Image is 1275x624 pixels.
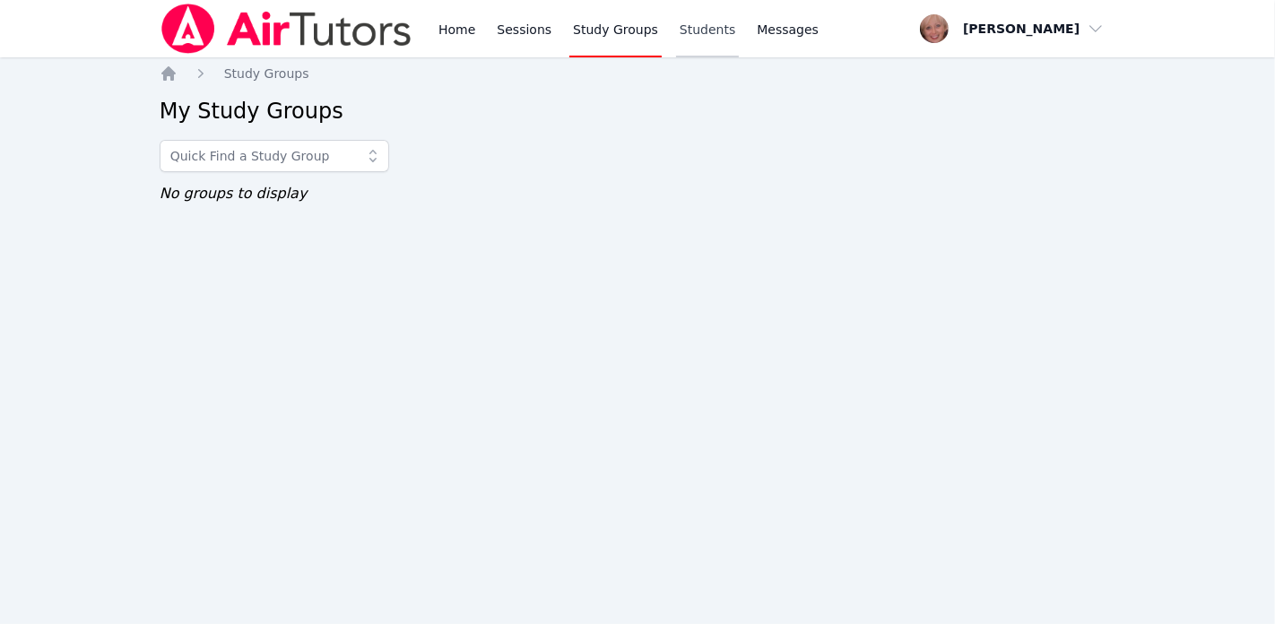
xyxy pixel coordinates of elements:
span: No groups to display [160,185,308,202]
span: Study Groups [224,66,309,81]
img: Air Tutors [160,4,413,54]
a: Study Groups [224,65,309,82]
input: Quick Find a Study Group [160,140,389,172]
nav: Breadcrumb [160,65,1116,82]
span: Messages [757,21,819,39]
h2: My Study Groups [160,97,1116,126]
